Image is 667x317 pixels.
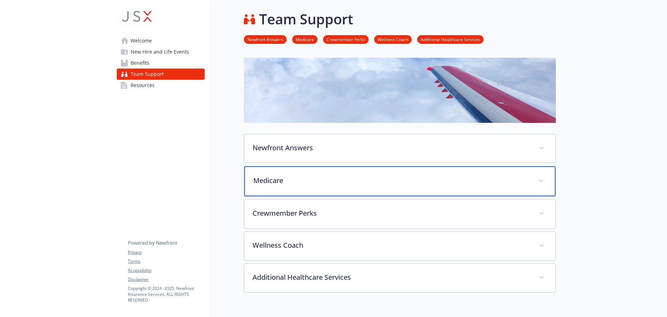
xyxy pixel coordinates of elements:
div: Newfront Answers [244,134,555,163]
span: Welcome [131,35,152,46]
a: Welcome [117,35,205,46]
p: Copyright © 2024 - 2025 , Newfront Insurance Services, ALL RIGHTS RESERVED [128,285,204,303]
span: Benefits [131,57,149,69]
a: Medicare [292,36,318,42]
h1: Team Support [259,9,353,30]
a: Team Support [117,69,205,80]
span: Resources [131,80,155,91]
span: Team Support [131,69,164,80]
p: Crewmember Perks [253,208,530,219]
p: Additional Healthcare Services [253,272,530,283]
div: Additional Healthcare Services [244,264,555,292]
div: Medicare [244,166,555,196]
span: New Hire and Life Events [131,46,189,57]
a: Wellness Coach [374,36,412,42]
a: New Hire and Life Events [117,46,205,57]
a: Newfront Answers [244,36,287,42]
a: Accessibility [128,267,204,274]
a: Terms [128,258,204,264]
div: Crewmember Perks [244,200,555,228]
p: Wellness Coach [253,240,530,251]
a: Benefits [117,57,205,69]
a: Resources [117,80,205,91]
a: Crewmember Perks [323,36,369,42]
a: Additional Healthcare Services [417,36,484,42]
p: Medicare [253,175,530,186]
a: Privacy [128,249,204,255]
div: Wellness Coach [244,232,555,260]
img: team support page banner [244,58,556,123]
a: Disclaimer [128,276,204,283]
p: Newfront Answers [253,143,530,153]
